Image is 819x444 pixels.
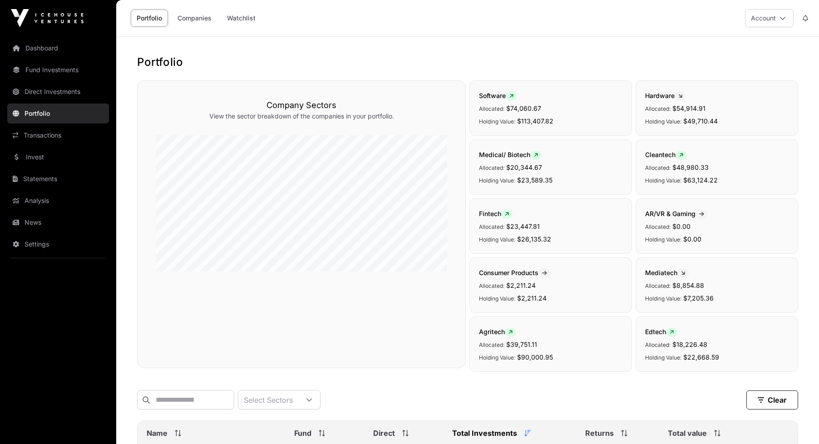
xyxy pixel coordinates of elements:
a: Direct Investments [7,82,109,102]
span: Allocated: [479,341,504,348]
a: News [7,212,109,232]
span: Allocated: [645,164,671,171]
span: $63,124.22 [683,176,718,184]
span: Mediatech [645,269,689,276]
span: $20,344.67 [506,163,542,171]
span: Total value [668,428,707,439]
a: Dashboard [7,38,109,58]
a: Portfolio [7,104,109,123]
span: AR/VR & Gaming [645,210,708,217]
a: Fund Investments [7,60,109,80]
span: $2,211.24 [506,281,536,289]
span: Holding Value: [645,354,681,361]
span: Software [479,92,517,99]
span: Agritech [479,328,516,335]
span: Allocated: [479,282,504,289]
span: Holding Value: [645,118,681,125]
span: Holding Value: [645,236,681,243]
span: Holding Value: [479,118,515,125]
a: Watchlist [221,10,261,27]
span: Allocated: [645,341,671,348]
button: Account [745,9,794,27]
span: Fund [294,428,311,439]
span: Total Investments [452,428,517,439]
p: View the sector breakdown of the companies in your portfolio. [156,112,447,121]
span: Holding Value: [645,295,681,302]
span: $0.00 [683,235,701,243]
span: $39,751.11 [506,340,537,348]
span: $8,854.88 [672,281,704,289]
span: $0.00 [672,222,691,230]
span: Allocated: [479,223,504,230]
a: Settings [7,234,109,254]
span: $26,135.32 [517,235,551,243]
span: Hardware [645,92,686,99]
div: Select Sectors [238,390,298,409]
span: Holding Value: [645,177,681,184]
span: Name [147,428,168,439]
span: Direct [373,428,395,439]
span: $2,211.24 [517,294,547,302]
span: $49,710.44 [683,117,718,125]
span: $22,668.59 [683,353,719,361]
a: Analysis [7,191,109,211]
span: Edtech [645,328,677,335]
span: Returns [585,428,614,439]
span: Allocated: [645,282,671,289]
h1: Portfolio [137,55,798,69]
span: Cleantech [645,151,687,158]
span: Holding Value: [479,295,515,302]
span: Allocated: [645,105,671,112]
span: Holding Value: [479,236,515,243]
h3: Company Sectors [156,99,447,112]
span: Allocated: [479,105,504,112]
span: $18,226.48 [672,340,707,348]
a: Invest [7,147,109,167]
span: $113,407.82 [517,117,553,125]
span: Holding Value: [479,354,515,361]
span: $74,060.67 [506,104,541,112]
span: Allocated: [645,223,671,230]
span: $23,589.35 [517,176,553,184]
span: Allocated: [479,164,504,171]
span: Consumer Products [479,269,551,276]
span: $90,000.95 [517,353,553,361]
span: $54,914.91 [672,104,706,112]
span: $7,205.36 [683,294,714,302]
a: Companies [172,10,217,27]
img: Icehouse Ventures Logo [11,9,84,27]
span: Holding Value: [479,177,515,184]
span: Fintech [479,210,513,217]
a: Transactions [7,125,109,145]
span: $48,980.33 [672,163,709,171]
a: Portfolio [131,10,168,27]
a: Statements [7,169,109,189]
span: $23,447.81 [506,222,540,230]
button: Clear [746,390,798,409]
iframe: Chat Widget [774,400,819,444]
span: Medical/ Biotech [479,151,542,158]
